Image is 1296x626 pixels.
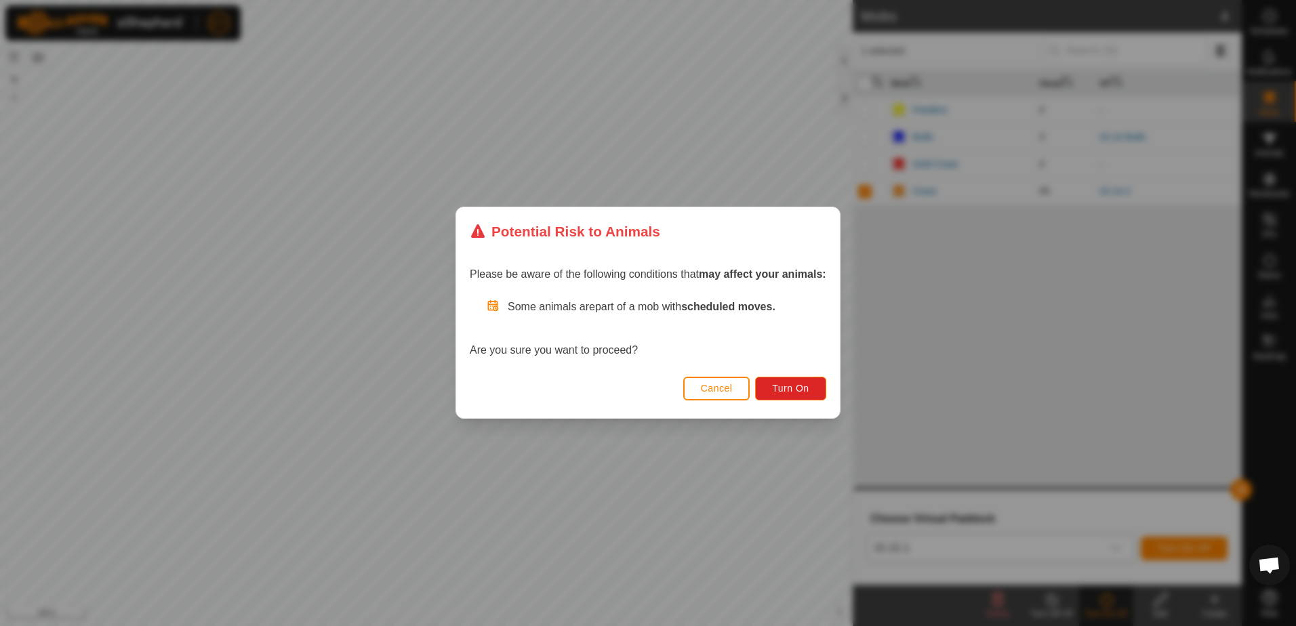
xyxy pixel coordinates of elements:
div: Are you sure you want to proceed? [470,299,826,359]
p: Some animals are [508,299,826,316]
strong: may affect your animals: [699,269,826,280]
span: Turn On [773,383,809,394]
button: Turn On [756,377,826,400]
span: part of a mob with [595,301,775,313]
div: Open chat [1249,545,1290,585]
div: Potential Risk to Animals [470,221,660,242]
span: Cancel [701,383,733,394]
button: Cancel [683,377,750,400]
span: Please be aware of the following conditions that [470,269,826,280]
strong: scheduled moves. [681,301,775,313]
